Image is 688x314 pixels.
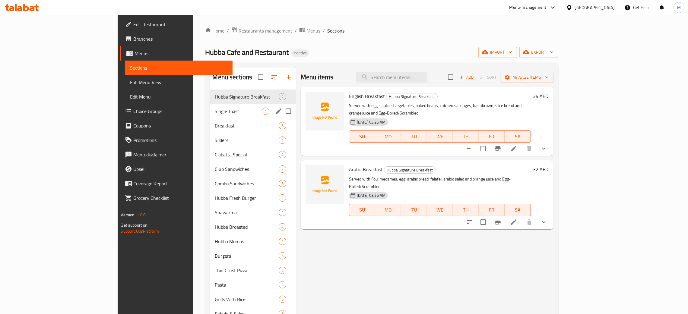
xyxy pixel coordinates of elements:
span: Select all sections [254,71,267,83]
svg: Show Choices [540,218,547,226]
span: 4 [262,108,269,114]
span: Upsell [133,165,228,173]
span: [DATE] 03:25 AM [354,119,388,125]
button: WE [427,130,453,143]
li: / [323,27,325,34]
button: Add section [281,70,296,84]
div: Menu-management [509,4,547,11]
a: Menu disclaimer [120,147,233,162]
svg: Show Choices [540,145,547,152]
span: TH [455,132,477,141]
span: M [677,4,681,11]
span: Select to update [477,142,490,155]
span: Hubba Signature Breakfast [384,167,435,174]
button: TU [401,130,427,143]
span: Hubba Broasted [215,223,278,231]
span: Inactive [291,50,309,55]
div: Breakfast5 [210,118,296,133]
div: Sliders1 [210,133,296,147]
span: SA [507,206,528,214]
div: [GEOGRAPHIC_DATA] [575,4,615,11]
span: 4 [279,210,286,215]
span: Grills With Rice [215,296,278,303]
span: 4 [279,239,286,244]
span: Coupons [133,122,228,129]
div: Hubba Fresh Burger [215,194,278,202]
span: Sections [327,27,344,34]
span: Select section [444,71,457,83]
span: Choice Groups [133,108,228,115]
div: Hubba Signature Breakfast [384,166,436,174]
span: 7 [279,166,286,172]
a: Coupons [120,118,233,133]
button: WE [427,204,453,216]
div: Hubba Momos [215,238,278,245]
div: Club Sandwiches7 [210,162,296,176]
span: import [483,49,512,56]
span: Hubba Signature Breakfast [386,93,437,100]
a: Edit menu item [510,218,517,226]
span: 1.0.0 [137,211,146,219]
p: Served with Foul medames, egg, arabic bread, falafel, arabic salad and orange juice and Egg-Boile... [349,175,531,190]
button: SA [505,204,531,216]
img: Arabic Breakfast [306,165,344,204]
div: Inactive [291,49,309,57]
span: MO [378,132,399,141]
a: Menus [120,46,233,61]
a: Coverage Report [120,176,233,191]
a: Edit menu item [510,145,517,152]
span: FR [481,206,503,214]
div: items [279,238,286,245]
a: Grocery Checklist [120,191,233,205]
span: 3 [279,282,286,288]
span: FR [481,132,503,141]
div: Ciabatta Special4 [210,147,296,162]
span: Version: [121,211,135,219]
span: 5 [279,297,286,302]
div: Combo Sandwiches5 [210,176,296,191]
a: Upsell [120,162,233,176]
span: Single Toast [215,108,262,115]
h2: Menu items [301,73,334,82]
div: items [279,122,286,129]
div: Shawarma4 [210,205,296,220]
div: items [279,267,286,274]
button: MO [375,130,401,143]
span: Ciabatta Special [215,151,278,158]
span: 5 [279,181,286,187]
span: 5 [279,123,286,129]
button: MO [375,204,401,216]
div: Shawarma [215,209,278,216]
a: Sections [125,61,233,75]
span: Club Sandwiches [215,165,278,173]
button: Manage items [501,72,553,83]
span: Manage items [506,74,549,81]
button: sort-choices [462,215,477,229]
div: items [262,108,269,115]
a: Branches [120,32,233,46]
button: delete [522,215,537,229]
h6: 32 AED [533,165,549,174]
span: 5 [279,253,286,259]
span: TU [404,132,425,141]
span: Breakfast [215,122,278,129]
span: 2 [279,94,286,100]
div: items [279,194,286,202]
span: Branches [133,35,228,42]
div: Pasta [215,281,278,288]
span: Combo Sandwiches [215,180,278,187]
span: 5 [279,268,286,273]
div: items [279,165,286,173]
button: Add [457,73,476,82]
span: Hubba Signature Breakfast [215,93,278,100]
button: SU [349,204,375,216]
div: items [279,296,286,303]
span: Promotions [133,137,228,144]
span: SU [352,206,373,214]
span: Menu disclaimer [133,151,228,158]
